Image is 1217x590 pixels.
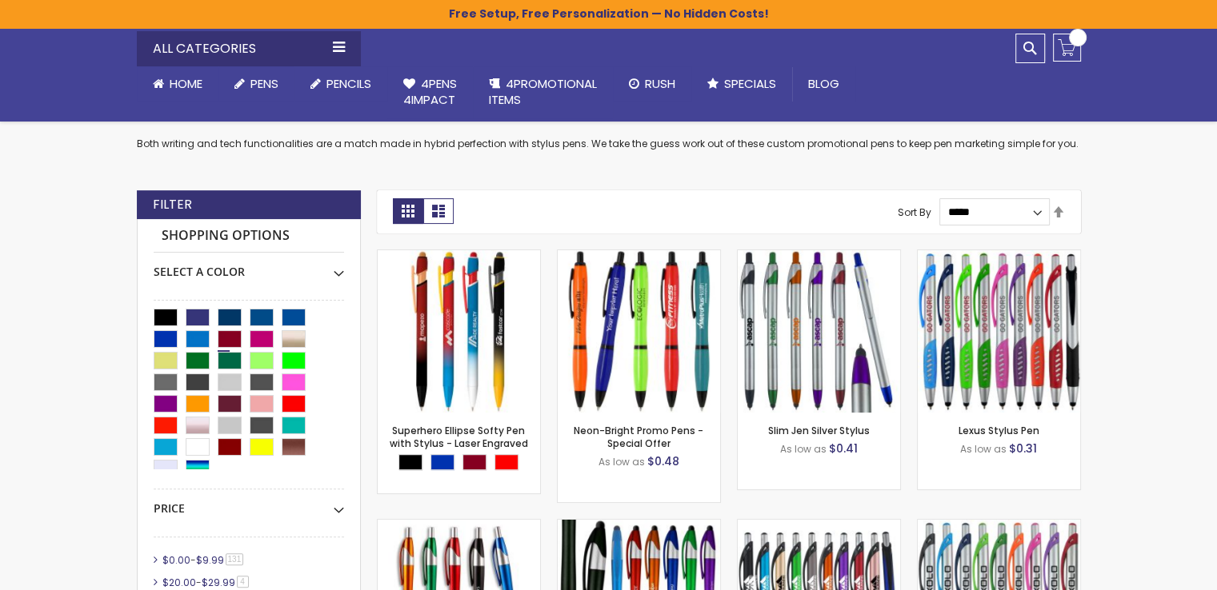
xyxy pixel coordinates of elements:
[170,75,202,92] span: Home
[473,66,613,118] a: 4PROMOTIONALITEMS
[237,576,249,588] span: 4
[574,424,703,450] a: Neon-Bright Promo Pens - Special Offer
[154,219,344,253] strong: Shopping Options
[294,66,387,102] a: Pencils
[218,66,294,102] a: Pens
[959,424,1039,437] a: Lexus Stylus Pen
[647,453,679,469] span: $0.48
[137,66,218,102] a: Home
[960,442,1007,456] span: As low as
[738,249,900,263] a: Slim Jen Silver Stylus
[918,250,1080,413] img: Lexus Stylus Pen
[829,441,858,456] span: $0.41
[558,519,720,532] a: TouchWrite Query Stylus Pen
[808,75,839,92] span: Blog
[645,75,675,92] span: Rush
[1009,441,1037,456] span: $0.31
[558,249,720,263] a: Neon-Bright Promo Pens - Special Offer
[390,424,528,450] a: Superhero Ellipse Softy Pen with Stylus - Laser Engraved
[489,75,597,108] span: 4PROMOTIONAL ITEMS
[462,454,486,470] div: Burgundy
[137,95,1081,150] div: Both writing and tech functionalities are a match made in hybrid perfection with stylus pens. We ...
[196,553,224,567] span: $9.99
[154,489,344,516] div: Price
[158,553,250,567] a: $0.00-$9.99131
[918,249,1080,263] a: Lexus Stylus Pen
[738,519,900,532] a: Boston Stylus Pen
[430,454,454,470] div: Blue
[918,519,1080,532] a: Boston Silver Stylus Pen
[780,442,827,456] span: As low as
[792,66,855,102] a: Blog
[403,75,457,108] span: 4Pens 4impact
[226,553,244,565] span: 131
[613,66,691,102] a: Rush
[158,576,254,589] a: $20.00-$29.994
[398,454,422,470] div: Black
[598,455,645,468] span: As low as
[202,576,235,589] span: $29.99
[326,75,371,92] span: Pencils
[393,198,423,224] strong: Grid
[137,31,361,66] div: All Categories
[154,253,344,280] div: Select A Color
[768,424,870,437] a: Slim Jen Silver Stylus
[162,553,190,567] span: $0.00
[250,75,278,92] span: Pens
[162,576,196,589] span: $20.00
[1085,547,1217,590] iframe: Google Customer Reviews
[558,250,720,413] img: Neon-Bright Promo Pens - Special Offer
[898,205,931,218] label: Sort By
[691,66,792,102] a: Specials
[378,249,540,263] a: Superhero Ellipse Softy Pen with Stylus - Laser Engraved
[378,519,540,532] a: Promotional iSlimster Stylus Click Pen
[153,196,192,213] strong: Filter
[494,454,518,470] div: Red
[387,66,473,118] a: 4Pens4impact
[738,250,900,413] img: Slim Jen Silver Stylus
[378,250,540,413] img: Superhero Ellipse Softy Pen with Stylus - Laser Engraved
[724,75,776,92] span: Specials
